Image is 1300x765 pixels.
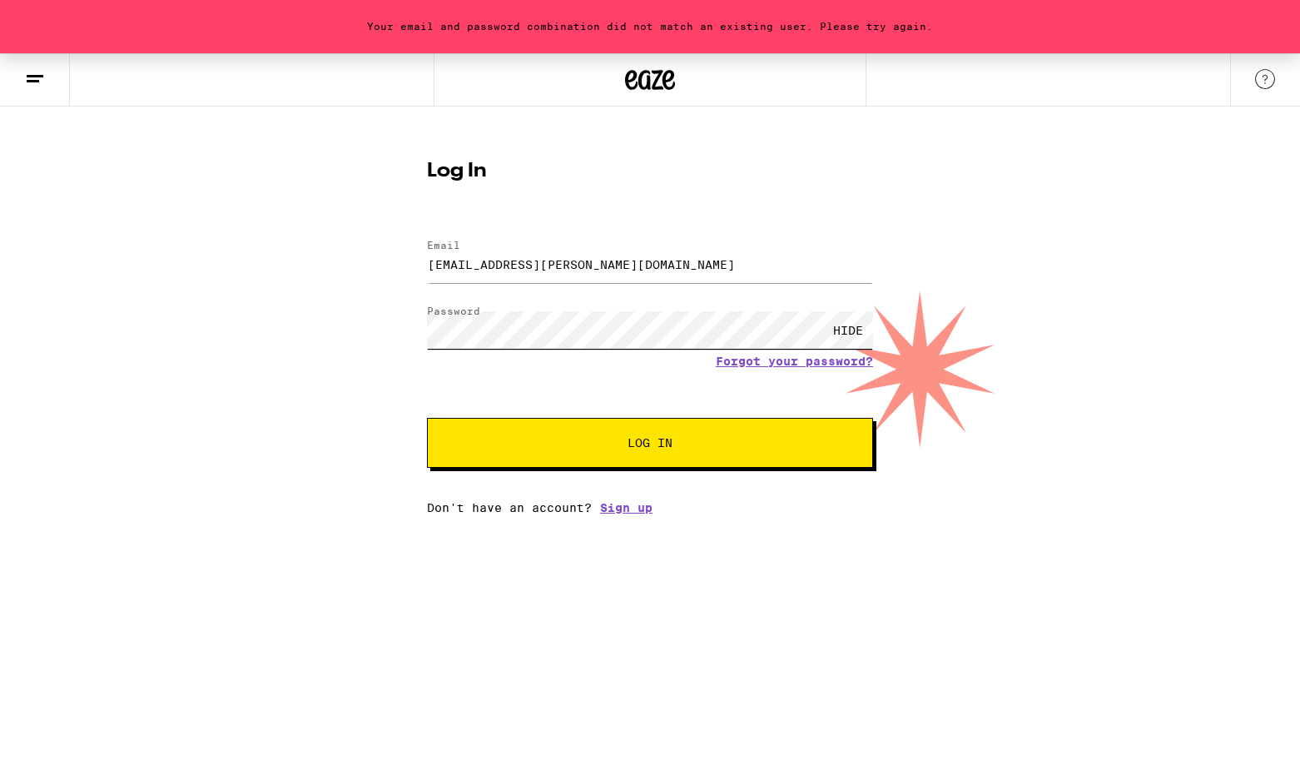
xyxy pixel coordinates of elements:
div: HIDE [823,311,873,349]
button: Log In [427,418,873,468]
label: Password [427,306,480,316]
span: Hi. Need any help? [10,12,120,25]
h1: Log In [427,161,873,181]
label: Email [427,240,460,251]
input: Email [427,246,873,283]
a: Sign up [600,501,652,514]
span: Log In [628,437,672,449]
a: Forgot your password? [716,355,873,368]
div: Don't have an account? [427,501,873,514]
